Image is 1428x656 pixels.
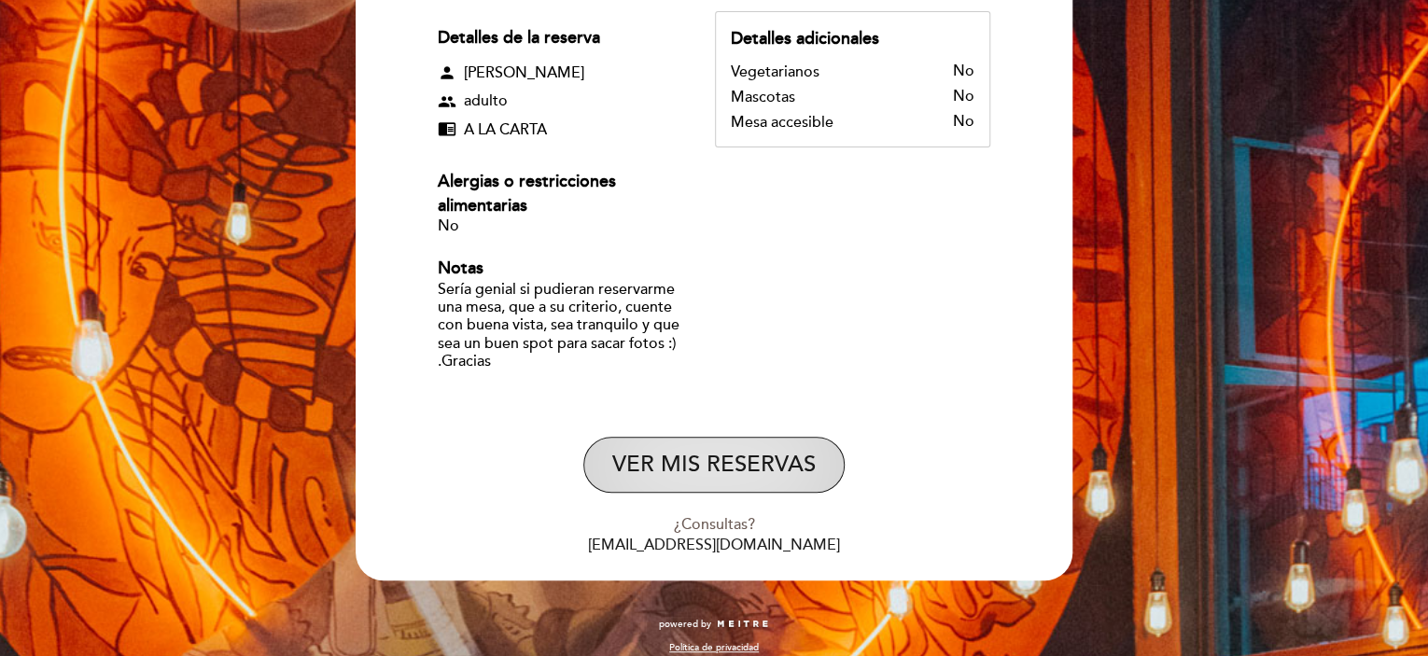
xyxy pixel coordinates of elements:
[588,536,840,554] a: [EMAIL_ADDRESS][DOMAIN_NAME]
[464,119,547,141] span: A LA CARTA
[795,89,974,106] div: No
[731,89,795,106] div: Mascotas
[438,119,456,138] span: chrome_reader_mode
[833,114,974,132] div: No
[669,641,759,654] a: Política de privacidad
[438,217,681,235] div: No
[438,26,681,50] div: Detalles de la reserva
[659,618,711,631] span: powered by
[716,620,769,629] img: MEITRE
[438,92,456,111] span: group
[438,257,681,281] div: Notas
[819,63,974,81] div: No
[369,514,1059,536] div: ¿Consultas?
[464,63,584,84] span: [PERSON_NAME]
[731,63,819,81] div: Vegetarianos
[731,114,833,132] div: Mesa accesible
[659,618,769,631] a: powered by
[438,63,456,82] span: person
[583,437,845,493] button: VER MIS RESERVAS
[438,170,681,217] div: Alergias o restricciones alimentarias
[464,91,508,112] span: adulto
[731,27,974,51] div: Detalles adicionales
[438,281,681,370] div: Sería genial si pudieran reservarme una mesa, que a su criterio, cuente con buena vista, sea tran...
